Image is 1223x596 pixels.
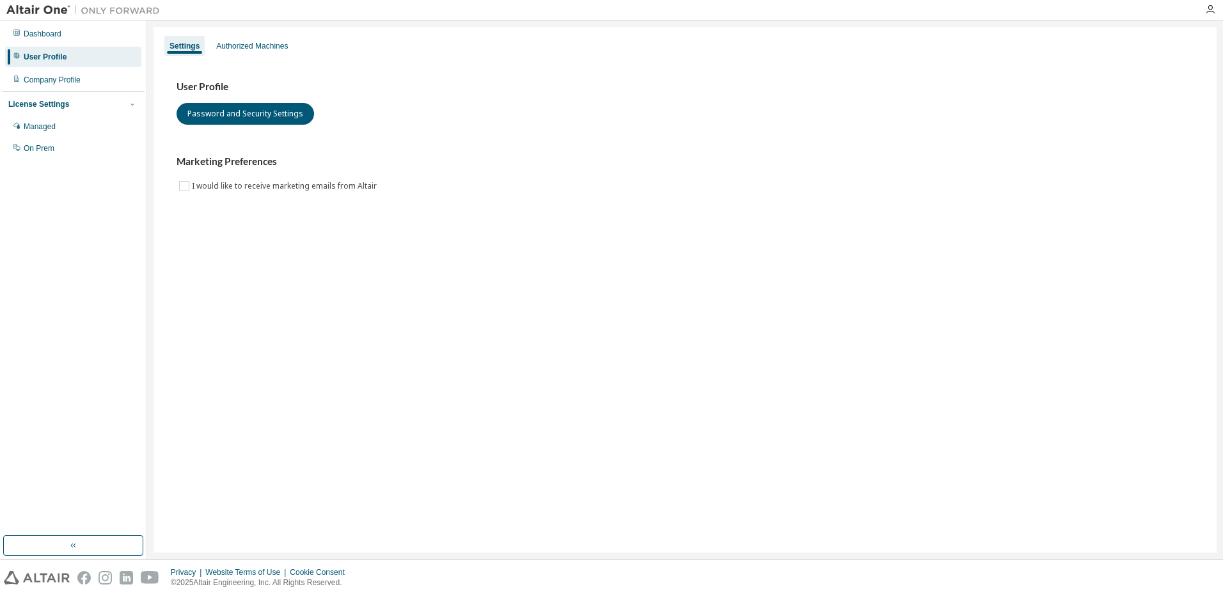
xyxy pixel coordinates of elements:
div: Dashboard [24,29,61,39]
img: instagram.svg [99,571,112,584]
img: linkedin.svg [120,571,133,584]
h3: User Profile [177,81,1194,93]
button: Password and Security Settings [177,103,314,125]
img: facebook.svg [77,571,91,584]
p: © 2025 Altair Engineering, Inc. All Rights Reserved. [171,577,352,588]
div: Settings [170,41,200,51]
div: License Settings [8,99,69,109]
div: Managed [24,122,56,132]
label: I would like to receive marketing emails from Altair [192,178,379,194]
div: Privacy [171,567,205,577]
div: Website Terms of Use [205,567,290,577]
div: User Profile [24,52,67,62]
div: Company Profile [24,75,81,85]
div: Cookie Consent [290,567,352,577]
img: Altair One [6,4,166,17]
img: altair_logo.svg [4,571,70,584]
div: Authorized Machines [216,41,288,51]
h3: Marketing Preferences [177,155,1194,168]
img: youtube.svg [141,571,159,584]
div: On Prem [24,143,54,153]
